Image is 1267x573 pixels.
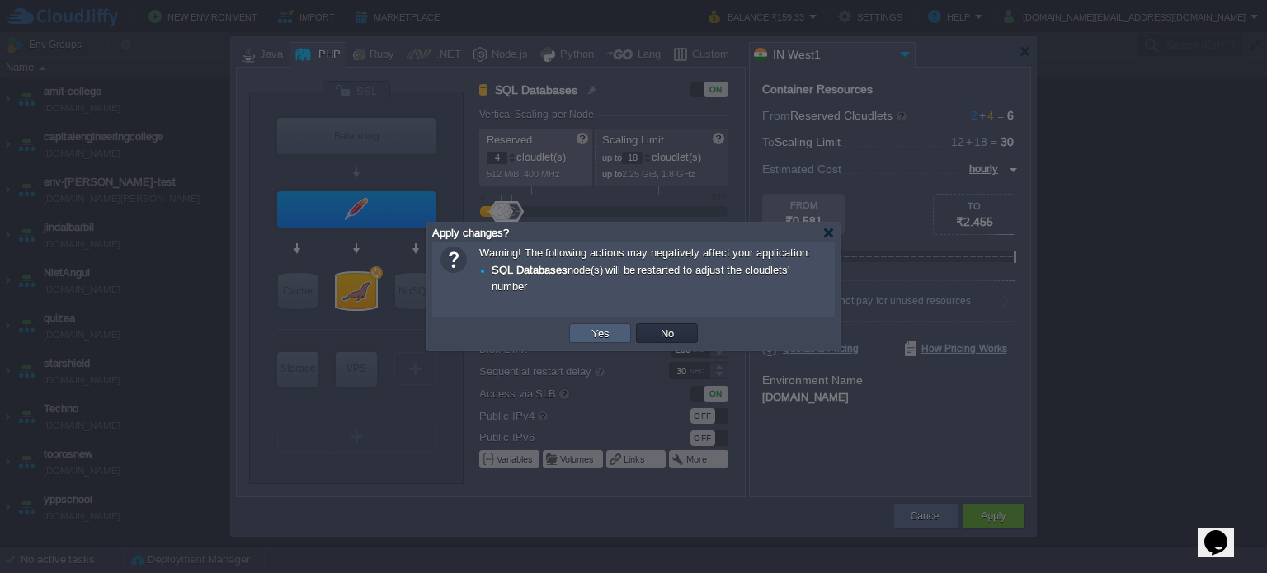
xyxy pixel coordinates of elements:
[1198,507,1251,557] iframe: chat widget
[479,247,827,296] span: Warning! The following actions may negatively affect your application:
[656,326,679,341] button: No
[492,264,568,276] b: SQL Databases
[586,326,615,341] button: Yes
[432,227,509,239] span: Apply changes?
[479,261,827,296] div: node(s) will be restarted to adjust the cloudlets' number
